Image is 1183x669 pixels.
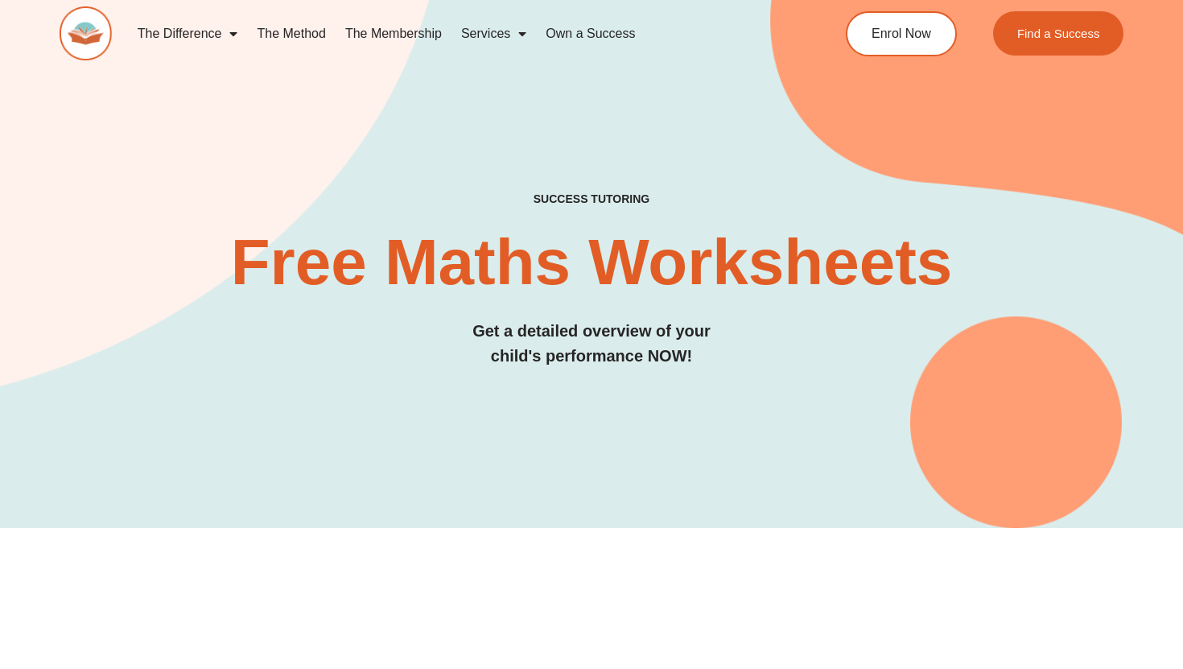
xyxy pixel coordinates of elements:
span: Find a Success [1017,27,1100,39]
a: Enrol Now [846,11,957,56]
h2: Free Maths Worksheets​ [60,230,1124,295]
h3: Get a detailed overview of your child's performance NOW! [60,319,1124,369]
a: The Method [247,15,335,52]
a: The Membership [336,15,451,52]
a: Find a Success [993,11,1124,56]
h4: SUCCESS TUTORING​ [60,192,1124,206]
nav: Menu [128,15,785,52]
a: Services [451,15,536,52]
a: The Difference [128,15,248,52]
a: Own a Success [536,15,645,52]
span: Enrol Now [872,27,931,40]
